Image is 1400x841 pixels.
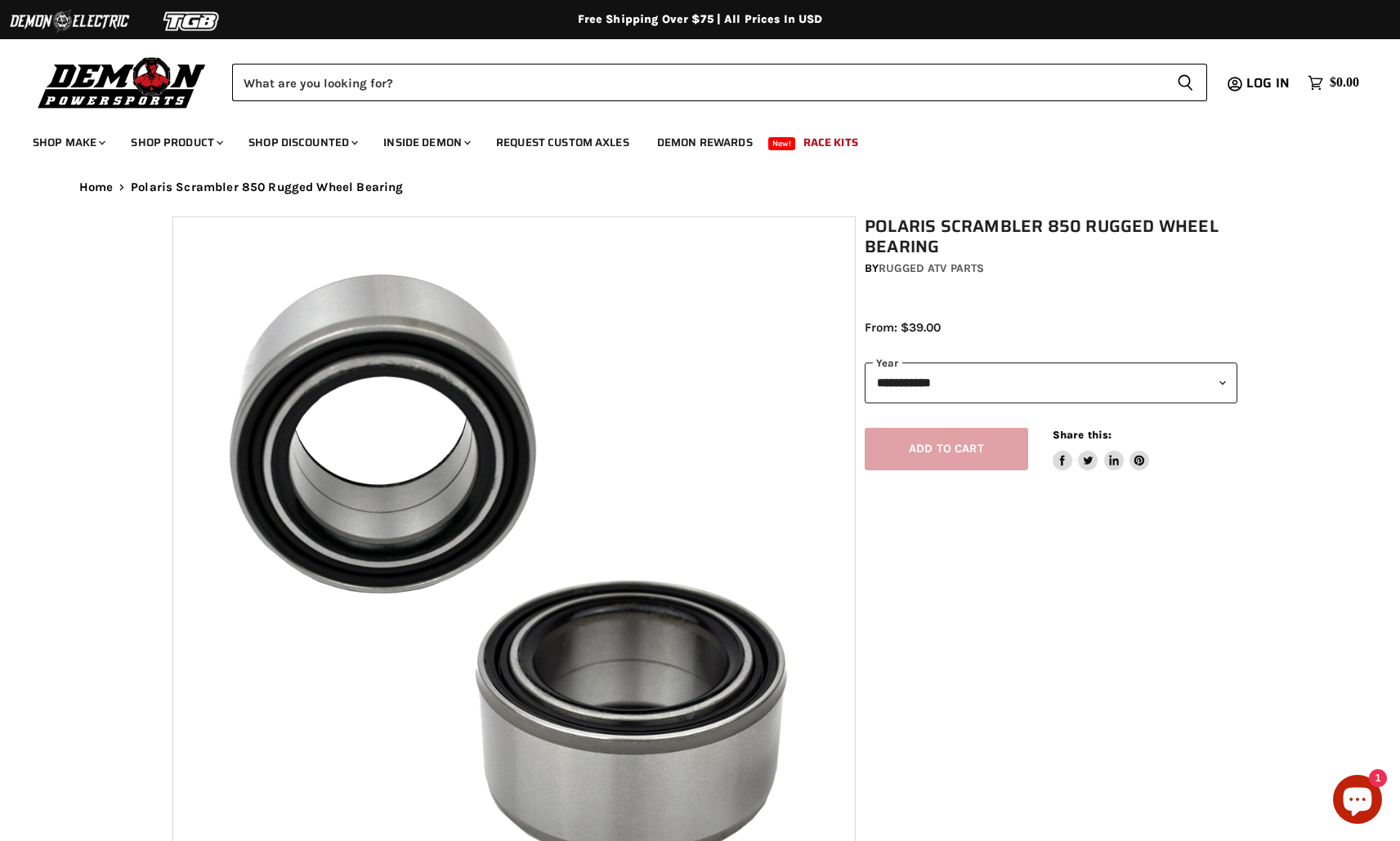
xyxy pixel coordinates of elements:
[865,320,941,335] span: From: $39.00
[1164,64,1207,101] button: Search
[131,180,403,194] span: Polaris Scrambler 850 Rugged Wheel Bearing
[232,64,1164,101] input: Search
[79,180,114,194] a: Home
[1239,76,1299,91] a: Log in
[865,216,1237,257] h1: Polaris Scrambler 850 Rugged Wheel Bearing
[1246,73,1290,93] span: Log in
[371,126,481,159] a: Inside Demon
[47,12,1354,27] div: Free Shipping Over $75 | All Prices In USD
[865,363,1237,403] select: year
[1053,428,1150,471] aside: Share this:
[119,126,233,159] a: Shop Product
[484,126,642,159] a: Request Custom Axles
[879,261,984,275] a: Rugged ATV Parts
[1328,775,1387,828] inbox-online-store-chat: Shopify online store chat
[131,6,253,37] img: TGB Logo 2
[1299,71,1367,95] a: $0.00
[1053,429,1112,441] span: Share this:
[47,180,1354,194] nav: Breadcrumbs
[1330,75,1359,91] span: $0.00
[33,53,212,111] img: Demon Powersports
[865,260,1237,278] div: by
[20,126,115,159] a: Shop Make
[8,6,131,37] img: Demon Electric Logo 2
[768,137,796,150] span: New!
[645,126,765,159] a: Demon Rewards
[791,126,870,159] a: Race Kits
[236,126,368,159] a: Shop Discounted
[20,119,1355,159] ul: Main menu
[232,64,1207,101] form: Product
